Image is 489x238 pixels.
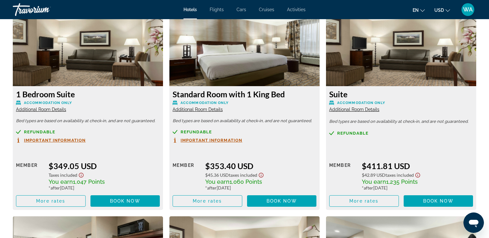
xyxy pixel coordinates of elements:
span: Additional Room Details [173,107,223,112]
div: $411.81 USD [362,161,473,171]
a: Travorium [13,1,77,18]
button: User Menu [460,3,476,16]
div: Member [173,161,200,190]
a: Cars [237,7,246,12]
a: Activities [287,7,306,12]
button: Show Taxes and Fees disclaimer [77,171,85,178]
button: Show Taxes and Fees disclaimer [257,171,265,178]
span: Accommodation Only [337,101,385,105]
span: Refundable [24,130,55,134]
button: More rates [173,195,242,207]
span: after [207,185,217,190]
button: Book now [90,195,160,207]
span: You earn [362,178,386,185]
span: More rates [193,198,222,204]
span: Taxes included [385,172,414,178]
p: Bed types are based on availability at check-in, and are not guaranteed. [16,119,160,123]
span: USD [434,8,444,13]
span: WA [463,6,473,13]
button: Show Taxes and Fees disclaimer [414,171,422,178]
span: 1,060 Points [229,178,262,185]
button: More rates [16,195,86,207]
span: Additional Room Details [16,107,66,112]
img: 1 Bedroom Suite [13,6,163,86]
div: $349.05 USD [49,161,160,171]
span: 1,047 Points [73,178,105,185]
a: Refundable [16,130,160,134]
h3: 1 Bedroom Suite [16,89,160,99]
button: Book now [247,195,317,207]
div: * [DATE] [49,185,160,190]
span: Book now [267,198,297,204]
button: Important Information [16,138,86,143]
span: Important Information [181,138,242,142]
span: You earn [205,178,229,185]
button: Important Information [173,138,242,143]
span: More rates [36,198,65,204]
div: Member [16,161,44,190]
iframe: Button to launch messaging window [463,212,484,233]
span: $45.36 USD [205,172,229,178]
span: Book now [110,198,140,204]
button: Change currency [434,5,450,15]
span: Accommodation Only [24,101,72,105]
div: Member [329,161,357,190]
a: Hotels [183,7,197,12]
span: Taxes included [49,172,77,178]
div: $353.40 USD [205,161,316,171]
span: More rates [349,198,378,204]
span: Important Information [24,138,86,142]
a: Refundable [173,130,316,134]
a: Flights [210,7,224,12]
span: Taxes included [229,172,257,178]
img: Suite [326,6,476,86]
div: * [DATE] [362,185,473,190]
h3: Standard Room with 1 King Bed [173,89,316,99]
span: Additional Room Details [329,107,379,112]
span: Book now [423,198,454,204]
button: Change language [413,5,425,15]
span: You earn [49,178,73,185]
span: en [413,8,419,13]
button: Book now [404,195,473,207]
img: Standard Room with 1 King Bed [169,6,320,86]
span: Refundable [181,130,212,134]
div: * [DATE] [205,185,316,190]
span: Refundable [337,131,369,135]
h3: Suite [329,89,473,99]
span: 1,235 Points [386,178,418,185]
p: Bed types are based on availability at check-in, and are not guaranteed. [173,119,316,123]
a: Refundable [329,131,473,136]
span: Accommodation Only [181,101,229,105]
button: More rates [329,195,399,207]
span: after [50,185,60,190]
span: $42.89 USD [362,172,385,178]
span: after [364,185,373,190]
a: Cruises [259,7,274,12]
p: Bed types are based on availability at check-in, and are not guaranteed. [329,119,473,124]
